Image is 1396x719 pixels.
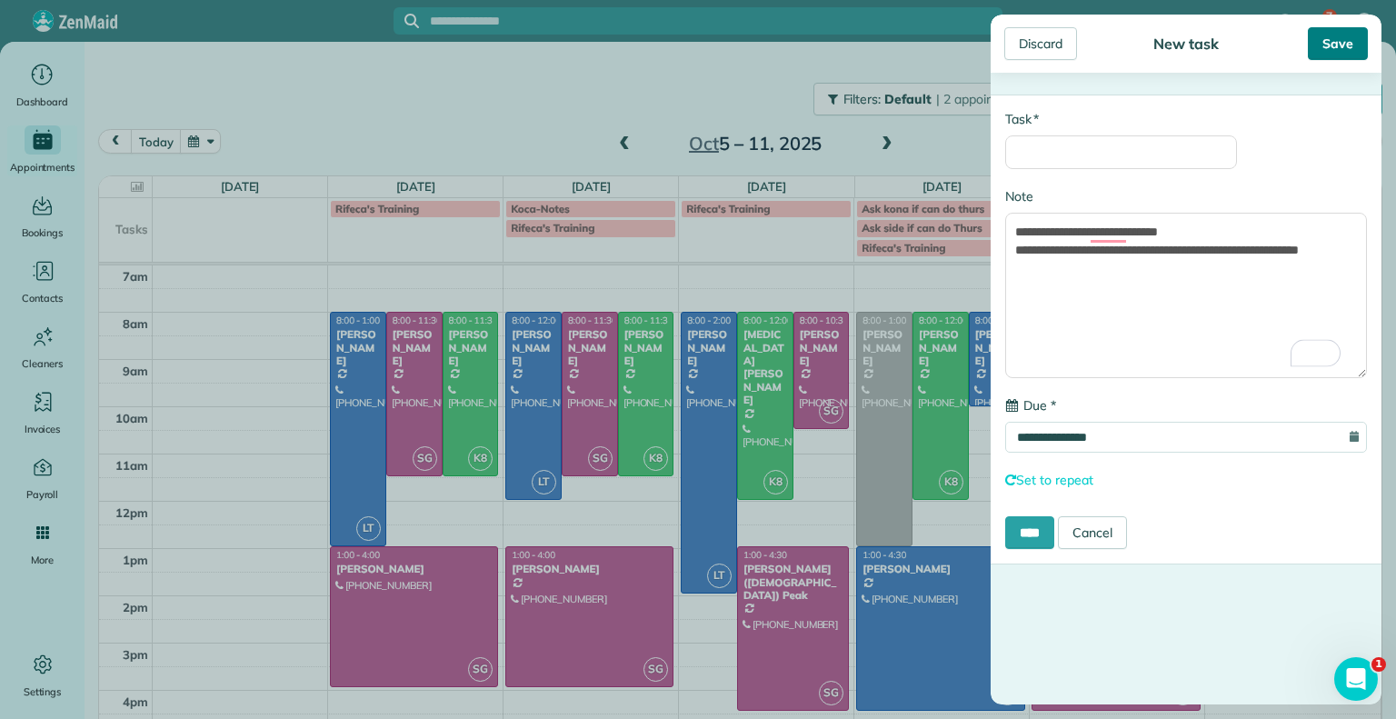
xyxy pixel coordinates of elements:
a: Cancel [1058,516,1127,549]
iframe: Intercom live chat [1334,657,1378,701]
div: New task [1148,35,1224,53]
div: Discard [1004,27,1077,60]
textarea: To enrich screen reader interactions, please activate Accessibility in Grammarly extension settings [1005,213,1367,378]
label: Note [1005,187,1033,205]
div: Save [1308,27,1368,60]
span: 1 [1371,657,1386,672]
a: Set to repeat [1005,472,1092,488]
label: Task [1005,110,1039,128]
label: Due [1005,396,1056,414]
